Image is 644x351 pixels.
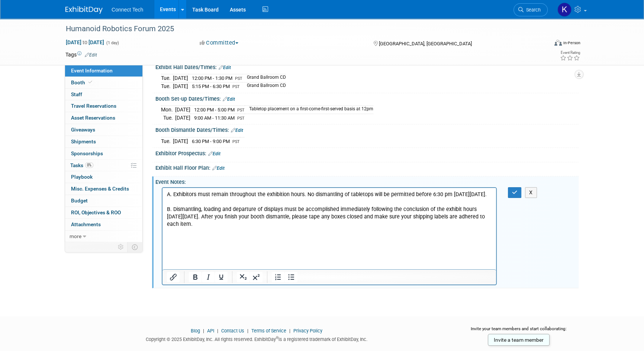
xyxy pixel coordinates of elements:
td: Grand Ballroom CD [242,74,286,82]
a: Asset Reservations [65,112,142,124]
span: 0% [85,162,93,168]
span: 6:30 PM - 9:00 PM [192,139,230,144]
a: Shipments [65,136,142,147]
a: Edit [85,52,97,58]
span: [GEOGRAPHIC_DATA], [GEOGRAPHIC_DATA] [379,41,471,46]
a: Booth [65,77,142,88]
a: ROI, Objectives & ROO [65,207,142,218]
span: ROI, Objectives & ROO [71,209,121,215]
span: PST [237,116,245,121]
a: Edit [231,128,243,133]
div: Humanoid Robotics Forum 2025 [63,22,537,36]
div: Invite your team members and start collaborating: [459,326,579,337]
span: 12:00 PM - 5:00 PM [194,107,235,113]
td: Personalize Event Tab Strip [115,242,128,252]
a: Budget [65,195,142,207]
span: 5:15 PM - 6:30 PM [192,84,230,89]
td: [DATE] [173,74,188,82]
button: Committed [197,39,241,47]
div: In-Person [563,40,580,46]
div: Event Format [504,39,580,50]
a: Contact Us [221,328,244,334]
span: (1 day) [106,40,119,45]
a: more [65,231,142,242]
a: API [207,328,214,334]
button: Italic [202,272,215,282]
button: Underline [215,272,228,282]
span: | [287,328,292,334]
sup: ® [276,336,278,340]
iframe: Rich Text Area [162,188,496,269]
td: [DATE] [175,106,190,114]
div: Event Rating [560,51,580,55]
span: 9:00 AM - 11:30 AM [194,115,235,121]
i: Booth reservation complete [88,80,92,84]
span: Misc. Expenses & Credits [71,186,129,192]
span: | [215,328,220,334]
img: ExhibitDay [65,6,103,14]
a: Search [513,3,548,16]
span: [DATE] [DATE] [65,39,104,46]
td: Tue. [161,114,175,121]
a: Invite a team member [488,334,550,346]
div: Booth Dismantle Dates/Times: [155,124,579,134]
span: more [70,233,81,239]
span: Playbook [71,174,93,180]
span: Asset Reservations [71,115,115,121]
a: Tasks0% [65,160,142,171]
a: Terms of Service [251,328,286,334]
span: Booth [71,79,94,85]
img: Kara Price [557,3,571,17]
span: Search [524,7,541,13]
span: Travel Reservations [71,103,116,109]
td: Tabletop placement on a first-come-first-served basis at 12pm [245,106,373,114]
button: Subscript [237,272,249,282]
div: Booth Set-up Dates/Times: [155,93,579,103]
a: Edit [208,151,220,156]
span: Giveaways [71,127,95,133]
td: Tue. [161,82,173,90]
span: 12:00 PM - 1:30 PM [192,75,232,81]
td: Grand Ballroom CD [242,82,286,90]
button: X [525,187,537,198]
span: Staff [71,91,82,97]
a: Travel Reservations [65,100,142,112]
span: | [201,328,206,334]
div: Copyright © 2025 ExhibitDay, Inc. All rights reserved. ExhibitDay is a registered trademark of Ex... [65,334,448,343]
a: Giveaways [65,124,142,136]
span: Tasks [70,162,93,168]
td: Tue. [161,137,173,145]
a: Playbook [65,171,142,183]
div: Exhibit Hall Dates/Times: [155,62,579,71]
span: PST [232,139,240,144]
span: | [245,328,250,334]
td: [DATE] [175,114,190,121]
button: Bold [189,272,202,282]
td: Mon. [161,106,175,114]
a: Edit [212,166,225,171]
button: Numbered list [272,272,284,282]
div: Exhibit Hall Floor Plan: [155,162,579,172]
a: Edit [223,97,235,102]
span: PST [235,76,242,81]
span: PST [237,108,245,113]
a: Event Information [65,65,142,77]
span: Sponsorships [71,150,103,156]
span: Budget [71,198,88,204]
span: Event Information [71,68,113,74]
a: Attachments [65,219,142,230]
button: Bullet list [285,272,297,282]
td: [DATE] [173,82,188,90]
span: Connect Tech [112,7,143,13]
td: Tue. [161,74,173,82]
button: Insert/edit link [167,272,180,282]
span: PST [232,84,240,89]
button: Superscript [250,272,263,282]
a: Privacy Policy [293,328,322,334]
a: Staff [65,89,142,100]
img: Format-Inperson.png [554,40,562,46]
a: Blog [191,328,200,334]
a: Edit [219,65,231,70]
